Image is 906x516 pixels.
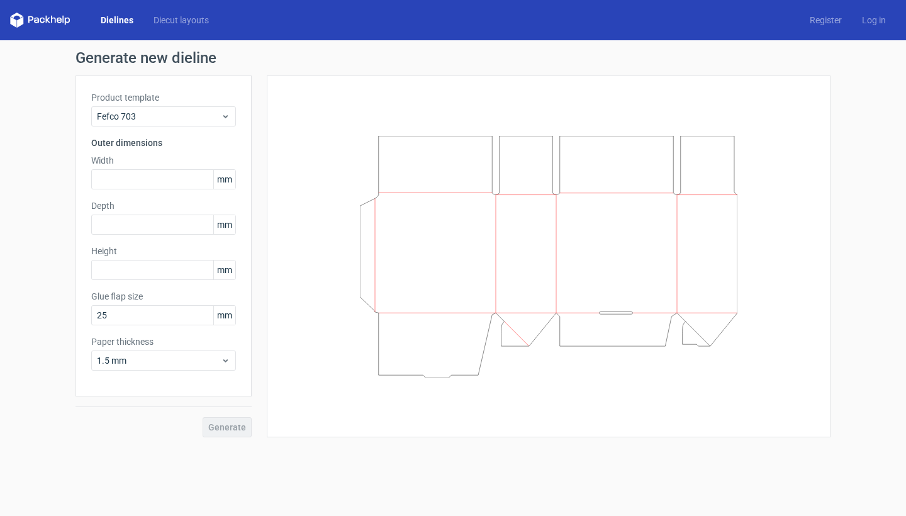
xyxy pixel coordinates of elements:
[213,170,235,189] span: mm
[91,199,236,212] label: Depth
[91,335,236,348] label: Paper thickness
[213,306,235,325] span: mm
[97,110,221,123] span: Fefco 703
[75,50,830,65] h1: Generate new dieline
[91,14,143,26] a: Dielines
[800,14,852,26] a: Register
[91,245,236,257] label: Height
[143,14,219,26] a: Diecut layouts
[213,215,235,234] span: mm
[91,290,236,303] label: Glue flap size
[91,154,236,167] label: Width
[91,91,236,104] label: Product template
[91,137,236,149] h3: Outer dimensions
[97,354,221,367] span: 1.5 mm
[852,14,896,26] a: Log in
[213,261,235,279] span: mm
